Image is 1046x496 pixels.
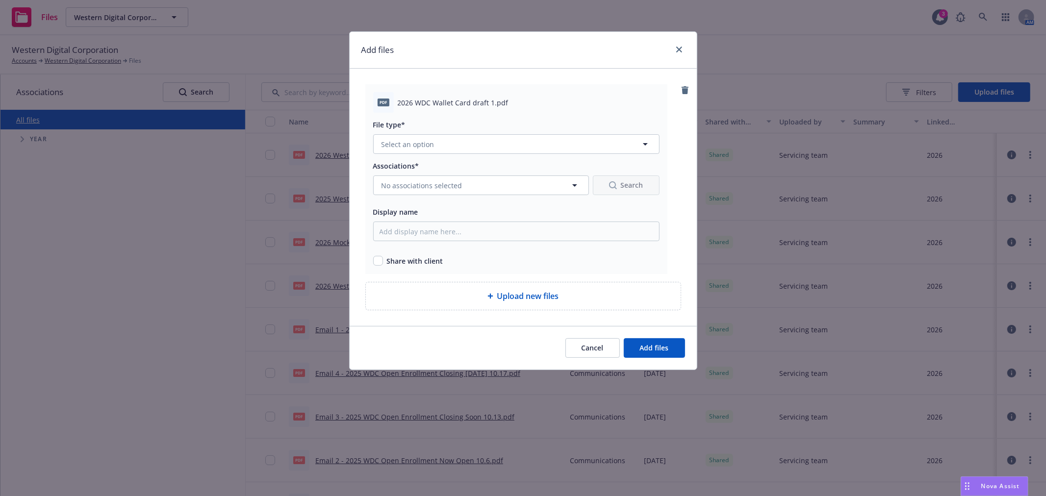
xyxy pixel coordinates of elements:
svg: Search [609,181,617,189]
span: Display name [373,207,418,217]
span: No associations selected [382,180,462,191]
div: Upload new files [365,282,681,310]
button: SearchSearch [593,175,660,195]
span: File type* [373,120,406,129]
h1: Add files [361,44,394,56]
span: Cancel [582,343,604,352]
button: Select an option [373,134,660,154]
button: Add files [624,338,685,358]
a: close [673,44,685,55]
div: Drag to move [961,477,973,496]
span: Share with client [387,256,443,266]
input: Add display name here... [373,222,660,241]
span: Add files [640,343,669,352]
button: No associations selected [373,175,589,195]
span: Nova Assist [981,482,1020,490]
span: Upload new files [497,290,559,302]
span: pdf [378,99,389,106]
a: remove [679,84,691,96]
button: Cancel [565,338,620,358]
span: Select an option [382,139,434,149]
div: Search [609,176,643,195]
button: Nova Assist [961,476,1028,496]
span: Associations* [373,161,419,171]
span: 2026 WDC Wallet Card draft 1.pdf [398,98,509,108]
